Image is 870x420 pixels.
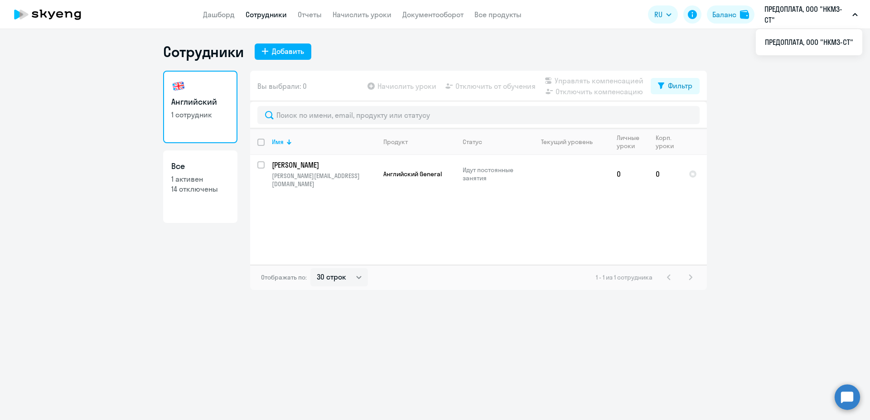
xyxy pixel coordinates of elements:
div: Корп. уроки [656,134,681,150]
td: 0 [648,155,681,193]
a: [PERSON_NAME] [272,160,376,170]
p: [PERSON_NAME][EMAIL_ADDRESS][DOMAIN_NAME] [272,172,376,188]
a: Сотрудники [246,10,287,19]
div: Добавить [272,46,304,57]
button: Добавить [255,43,311,60]
a: Дашборд [203,10,235,19]
p: 1 активен [171,174,229,184]
div: Статус [463,138,525,146]
p: 1 сотрудник [171,110,229,120]
button: Балансbalance [707,5,754,24]
div: Баланс [712,9,736,20]
button: RU [648,5,678,24]
button: ПРЕДОПЛАТА, ООО "НКМЗ-СТ" [760,4,862,25]
div: Текущий уровень [532,138,609,146]
h3: Все [171,160,229,172]
p: Идут постоянные занятия [463,166,525,182]
button: Фильтр [651,78,700,94]
div: Текущий уровень [541,138,593,146]
a: Все продукты [474,10,522,19]
h1: Сотрудники [163,43,244,61]
a: Отчеты [298,10,322,19]
img: balance [740,10,749,19]
div: Корп. уроки [656,134,674,150]
p: ПРЕДОПЛАТА, ООО "НКМЗ-СТ" [764,4,849,25]
input: Поиск по имени, email, продукту или статусу [257,106,700,124]
p: 14 отключены [171,184,229,194]
ul: RU [756,29,862,55]
div: Продукт [383,138,408,146]
a: Начислить уроки [333,10,391,19]
span: Английский General [383,170,442,178]
p: [PERSON_NAME] [272,160,374,170]
a: Все1 активен14 отключены [163,150,237,223]
td: 0 [609,155,648,193]
span: RU [654,9,662,20]
span: Отображать по: [261,273,307,281]
span: 1 - 1 из 1 сотрудника [596,273,652,281]
img: english [171,79,186,93]
h3: Английский [171,96,229,108]
div: Фильтр [668,80,692,91]
div: Статус [463,138,482,146]
a: Документооборот [402,10,464,19]
div: Продукт [383,138,455,146]
div: Личные уроки [617,134,648,150]
a: Английский1 сотрудник [163,71,237,143]
span: Вы выбрали: 0 [257,81,307,92]
div: Имя [272,138,284,146]
div: Личные уроки [617,134,640,150]
div: Имя [272,138,376,146]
